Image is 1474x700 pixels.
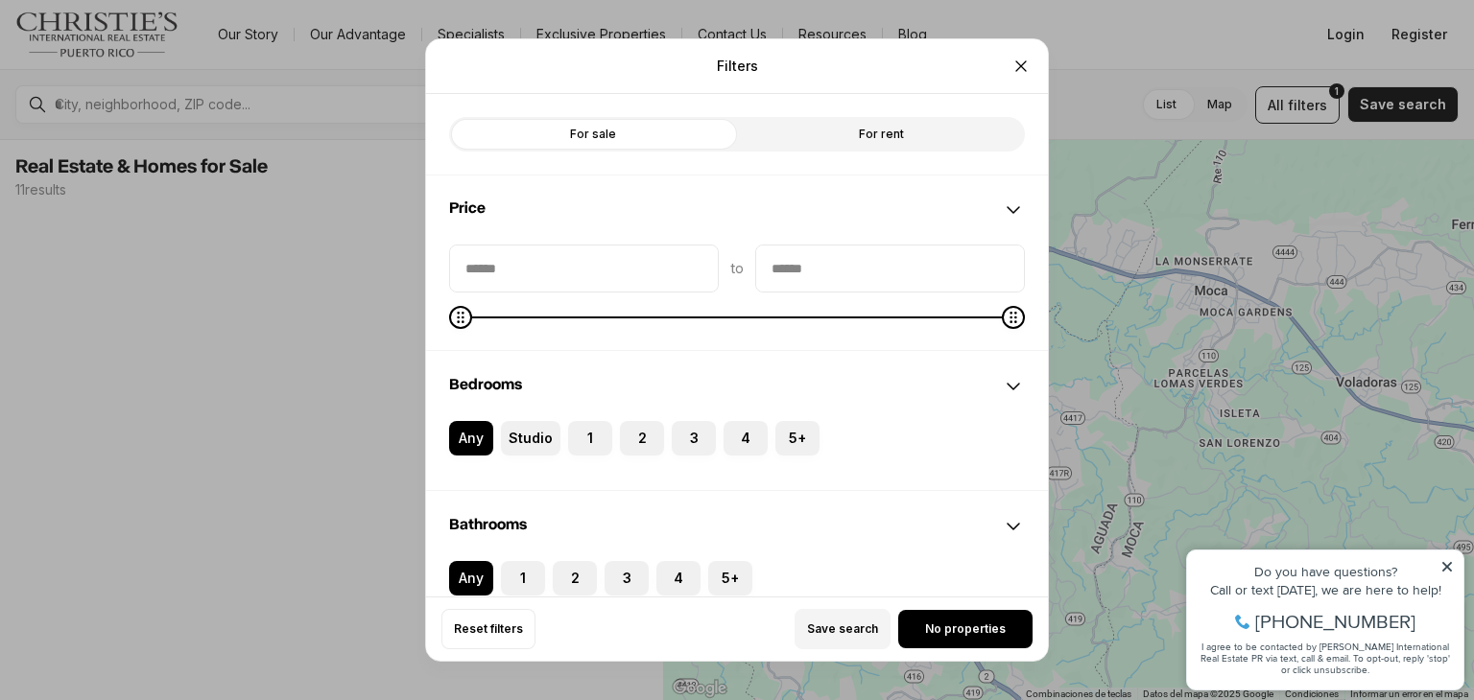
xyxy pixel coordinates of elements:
[449,517,527,532] span: Bathrooms
[24,118,273,154] span: I agree to be contacted by [PERSON_NAME] International Real Estate PR via text, call & email. To ...
[925,621,1006,637] span: No properties
[724,421,768,455] label: 4
[426,421,1048,490] div: Bedrooms
[708,561,752,595] label: 5+
[730,261,744,276] span: to
[775,421,820,455] label: 5+
[20,43,277,57] div: Do you have questions?
[441,609,535,649] button: Reset filters
[1002,47,1040,85] button: Close
[426,352,1048,421] div: Bedrooms
[454,621,523,637] span: Reset filters
[426,245,1048,350] div: Price
[79,90,239,109] span: [PHONE_NUMBER]
[553,561,597,595] label: 2
[795,609,891,649] button: Save search
[1002,306,1025,329] span: Maximum
[501,561,545,595] label: 1
[620,421,664,455] label: 2
[20,61,277,75] div: Call or text [DATE], we are here to help!
[449,421,493,455] label: Any
[737,117,1025,152] label: For rent
[672,421,716,455] label: 3
[756,245,1024,292] input: priceMax
[605,561,649,595] label: 3
[807,621,878,637] span: Save search
[449,117,737,152] label: For sale
[426,561,1048,630] div: Bathrooms
[449,200,486,216] span: Price
[717,58,758,74] p: Filters
[449,306,472,329] span: Minimum
[898,610,1033,648] button: No properties
[426,492,1048,561] div: Bathrooms
[656,561,701,595] label: 4
[450,245,718,292] input: priceMin
[501,421,560,455] label: Studio
[426,175,1048,245] div: Price
[449,377,522,392] span: Bedrooms
[568,421,612,455] label: 1
[449,561,493,595] label: Any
